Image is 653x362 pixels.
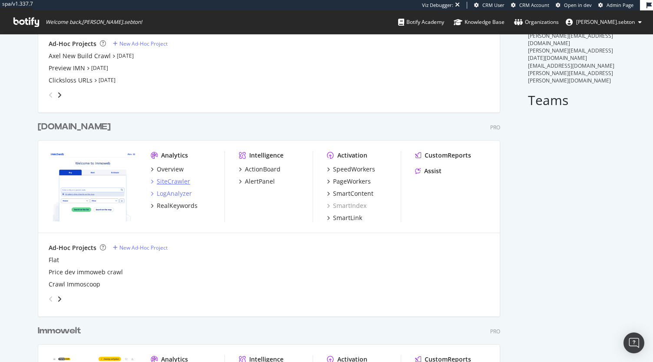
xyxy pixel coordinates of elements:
div: New Ad-Hoc Project [119,244,168,251]
a: SmartLink [327,214,362,222]
div: Analytics [161,151,188,160]
a: CustomReports [415,151,471,160]
a: Price dev immoweb crawl [49,268,123,276]
a: Botify Academy [398,10,444,34]
a: CRM Account [511,2,549,9]
a: New Ad-Hoc Project [113,244,168,251]
div: Overview [157,165,184,174]
span: [PERSON_NAME][EMAIL_ADDRESS][DOMAIN_NAME] [528,32,613,47]
a: Preview IMN [49,64,85,72]
a: [DATE] [91,64,108,72]
div: Immowelt [38,325,81,337]
span: [EMAIL_ADDRESS][DOMAIN_NAME] [528,62,614,69]
span: Open in dev [564,2,592,8]
button: [PERSON_NAME].sebton [559,15,649,29]
span: CRM User [482,2,505,8]
a: SiteCrawler [151,177,190,186]
div: Assist [424,167,442,175]
a: SmartContent [327,189,373,198]
a: Organizations [514,10,559,34]
div: Ad-Hoc Projects [49,244,96,252]
div: SmartContent [333,189,373,198]
div: Botify Academy [398,18,444,26]
div: SiteCrawler [157,177,190,186]
div: RealKeywords [157,201,198,210]
span: Admin Page [607,2,633,8]
span: Welcome back, [PERSON_NAME].sebton ! [46,19,142,26]
div: Activation [337,151,367,160]
a: [DATE] [117,52,134,59]
div: angle-left [45,88,56,102]
div: Viz Debugger: [422,2,453,9]
a: SmartIndex [327,201,366,210]
a: New Ad-Hoc Project [113,40,168,47]
a: [DOMAIN_NAME] [38,121,114,133]
h2: Teams [528,93,615,107]
div: SpeedWorkers [333,165,375,174]
a: Assist [415,167,442,175]
a: PageWorkers [327,177,371,186]
div: Open Intercom Messenger [623,332,644,353]
div: Ad-Hoc Projects [49,39,96,48]
div: Knowledge Base [454,18,505,26]
div: Pro [490,328,500,335]
span: [PERSON_NAME][EMAIL_ADDRESS][PERSON_NAME][DOMAIN_NAME] [528,69,613,84]
div: Organizations [514,18,559,26]
div: PageWorkers [333,177,371,186]
a: [DATE] [99,76,115,84]
div: SmartLink [333,214,362,222]
span: CRM Account [519,2,549,8]
div: ActionBoard [245,165,280,174]
a: Immowelt [38,325,85,337]
a: RealKeywords [151,201,198,210]
div: angle-right [56,295,63,303]
a: AlertPanel [239,177,275,186]
a: Clicksloss URLs [49,76,92,85]
div: CustomReports [425,151,471,160]
div: angle-left [45,292,56,306]
a: Crawl Immoscoop [49,280,100,289]
a: Knowledge Base [454,10,505,34]
a: LogAnalyzer [151,189,192,198]
div: angle-right [56,91,63,99]
div: Intelligence [249,151,284,160]
div: [DOMAIN_NAME] [38,121,111,133]
a: CRM User [474,2,505,9]
a: Overview [151,165,184,174]
a: Axel New Build Crawl [49,52,111,60]
span: [PERSON_NAME][EMAIL_ADDRESS][DATE][DOMAIN_NAME] [528,47,613,62]
a: Admin Page [598,2,633,9]
a: Open in dev [556,2,592,9]
div: LogAnalyzer [157,189,192,198]
div: AlertPanel [245,177,275,186]
span: anne.sebton [576,18,635,26]
div: Pro [490,124,500,131]
a: SpeedWorkers [327,165,375,174]
a: ActionBoard [239,165,280,174]
img: immoweb.be [49,151,137,221]
a: Flat [49,256,59,264]
div: New Ad-Hoc Project [119,40,168,47]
